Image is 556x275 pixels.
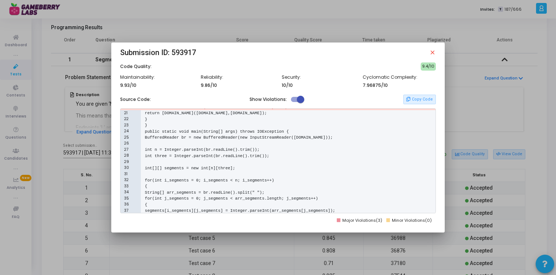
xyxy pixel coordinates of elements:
[145,129,289,135] pre: public static void main(String[] args) throws IOException {
[342,217,382,223] span: Major Violations(3)
[124,141,129,146] span: 26
[421,62,436,70] h6: 9.4/10
[124,153,129,159] span: 28
[124,135,129,140] span: 25
[145,183,148,190] pre: {
[250,97,287,102] h5: Show Violations:
[145,116,148,123] pre: }
[124,208,128,214] span: 37
[145,147,260,153] pre: int n = Integer.parseInt(br.readLine().trim());
[120,47,196,58] span: Submission ID: 593917
[124,172,128,177] span: 31
[124,165,129,171] span: 30
[120,75,194,80] h6: Maintainability:
[282,75,355,80] h6: Security:
[201,82,217,88] span: 9.86/10
[124,147,128,153] span: 27
[145,177,274,184] pre: for(int i_segments = 0; i_segments < n; i_segments++)
[124,196,129,201] span: 35
[124,190,129,195] span: 34
[145,153,269,159] pre: int three = Integer.parseInt(br.readLine().trim());
[120,64,152,69] h5: Code Quality:
[124,202,129,207] span: 36
[145,165,235,172] pre: int[][] segments = new int[n][three];
[124,116,129,122] span: 22
[403,95,436,104] button: Copy Code
[124,159,129,165] span: 29
[282,82,293,88] span: 10/10
[120,97,151,102] h5: Source Code:
[201,75,274,80] h6: Reliability:
[145,208,335,214] pre: segments[i_segments][j_segments] = Integer.parseInt(arr_segments[j_segments]);
[363,82,388,88] span: 7.96875/10
[392,217,432,223] span: Minor Violations(0)
[145,135,333,141] pre: BufferedReader br = new BufferedReader(new InputStreamReader([DOMAIN_NAME]));
[124,123,129,128] span: 23
[145,202,148,208] pre: {
[124,184,129,189] span: 33
[124,111,128,116] span: 21
[124,129,129,134] span: 24
[145,110,267,116] pre: return [DOMAIN_NAME]([DOMAIN_NAME],[DOMAIN_NAME]);
[120,82,136,88] span: 9.93/10
[429,49,436,56] mat-icon: close
[145,122,148,129] pre: }
[363,75,436,80] h6: Cyclomatic Complexity:
[145,190,264,196] pre: String[] arr_segments = br.readLine().split(" ");
[145,196,318,202] pre: for(int j_segments = 0; j_segments < arr_segments.length; j_segments++)
[124,177,129,183] span: 32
